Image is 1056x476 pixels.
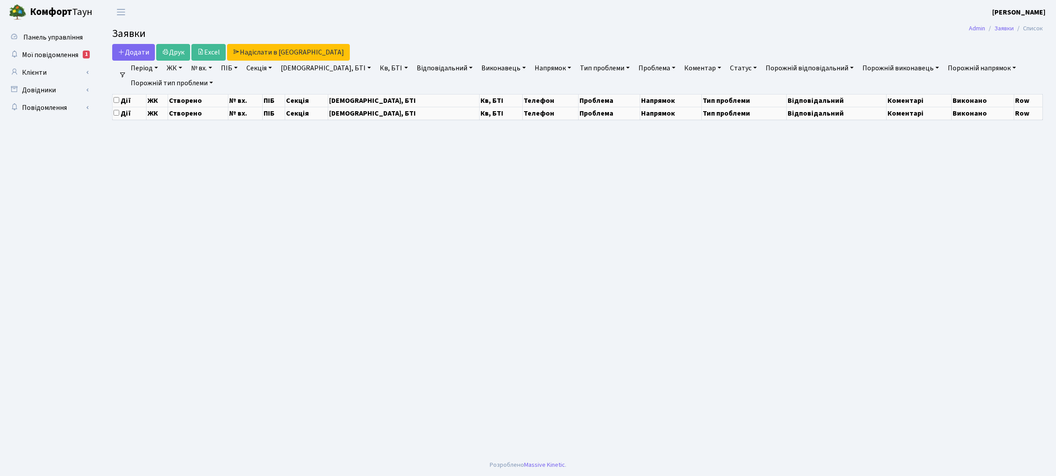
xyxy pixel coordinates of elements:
[4,64,92,81] a: Клієнти
[579,94,640,107] th: Проблема
[522,94,579,107] th: Телефон
[969,24,985,33] a: Admin
[110,5,132,19] button: Переключити навігацію
[490,460,566,470] div: Розроблено .
[217,61,241,76] a: ПІБ
[579,107,640,120] th: Проблема
[228,94,262,107] th: № вх.
[952,94,1014,107] th: Виконано
[522,107,579,120] th: Телефон
[23,33,83,42] span: Панель управління
[762,61,857,76] a: Порожній відповідальний
[263,94,285,107] th: ПІБ
[702,94,787,107] th: Тип проблеми
[992,7,1045,18] a: [PERSON_NAME]
[944,61,1019,76] a: Порожній напрямок
[112,26,146,41] span: Заявки
[635,61,679,76] a: Проблема
[4,99,92,116] a: Повідомлення
[113,107,147,120] th: Дії
[702,107,787,120] th: Тип проблеми
[4,29,92,46] a: Панель управління
[168,94,228,107] th: Створено
[168,107,228,120] th: Створено
[127,61,161,76] a: Період
[146,94,168,107] th: ЖК
[787,94,887,107] th: Відповідальний
[681,61,725,76] a: Коментар
[726,61,760,76] a: Статус
[127,76,216,91] a: Порожній тип проблеми
[1014,107,1043,120] th: Row
[285,94,328,107] th: Секція
[859,61,942,76] a: Порожній виконавець
[146,107,168,120] th: ЖК
[277,61,374,76] a: [DEMOGRAPHIC_DATA], БТІ
[887,94,952,107] th: Коментарі
[576,61,633,76] a: Тип проблеми
[163,61,186,76] a: ЖК
[187,61,216,76] a: № вх.
[156,44,190,61] a: Друк
[22,50,78,60] span: Мої повідомлення
[994,24,1014,33] a: Заявки
[30,5,72,19] b: Комфорт
[480,107,522,120] th: Кв, БТІ
[952,107,1014,120] th: Виконано
[9,4,26,21] img: logo.png
[83,51,90,58] div: 1
[328,94,480,107] th: [DEMOGRAPHIC_DATA], БТІ
[524,460,565,469] a: Massive Kinetic
[228,107,262,120] th: № вх.
[112,44,155,61] a: Додати
[640,94,702,107] th: Напрямок
[478,61,529,76] a: Виконавець
[328,107,480,120] th: [DEMOGRAPHIC_DATA], БТІ
[787,107,887,120] th: Відповідальний
[413,61,476,76] a: Відповідальний
[227,44,350,61] a: Надіслати в [GEOGRAPHIC_DATA]
[1014,94,1043,107] th: Row
[531,61,575,76] a: Напрямок
[243,61,275,76] a: Секція
[4,46,92,64] a: Мої повідомлення1
[263,107,285,120] th: ПІБ
[1014,24,1043,33] li: Список
[118,47,149,57] span: Додати
[30,5,92,20] span: Таун
[113,94,147,107] th: Дії
[376,61,411,76] a: Кв, БТІ
[285,107,328,120] th: Секція
[992,7,1045,17] b: [PERSON_NAME]
[4,81,92,99] a: Довідники
[640,107,702,120] th: Напрямок
[191,44,226,61] a: Excel
[480,94,522,107] th: Кв, БТІ
[887,107,952,120] th: Коментарі
[956,19,1056,38] nav: breadcrumb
